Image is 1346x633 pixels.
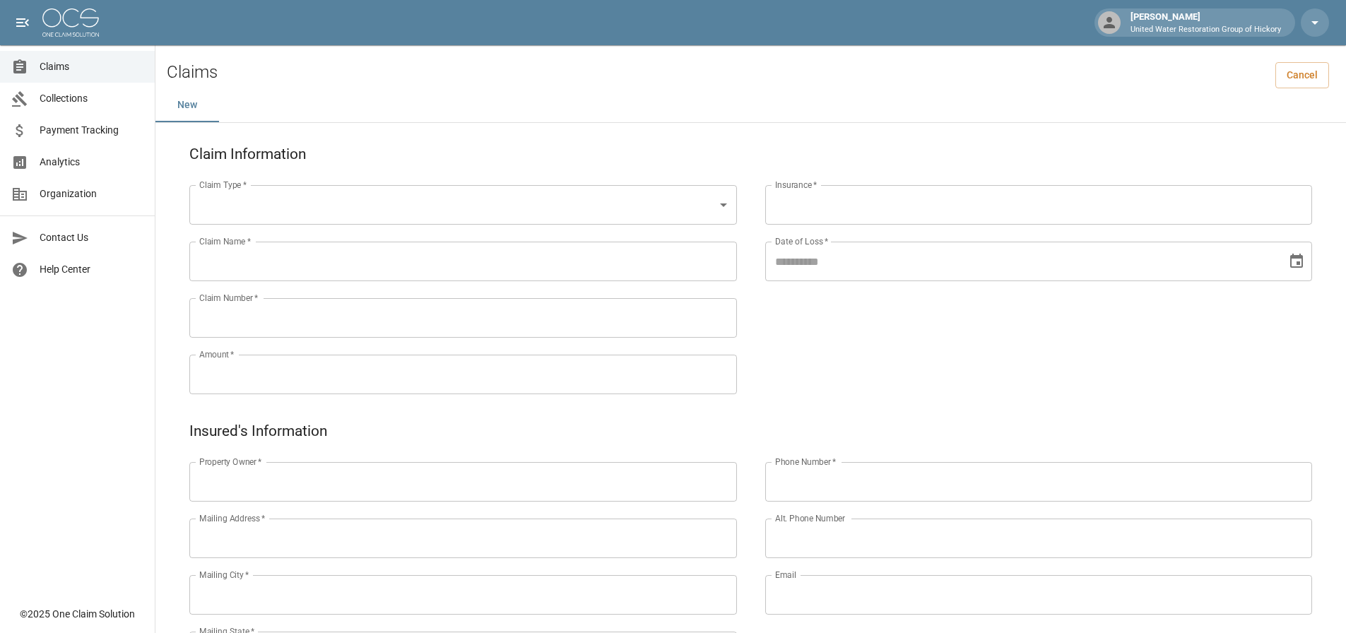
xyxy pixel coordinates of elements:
label: Property Owner [199,456,262,468]
label: Date of Loss [775,235,828,247]
label: Amount [199,348,235,360]
label: Insurance [775,179,817,191]
label: Claim Type [199,179,247,191]
label: Claim Name [199,235,251,247]
label: Email [775,569,796,581]
div: dynamic tabs [155,88,1346,122]
h2: Claims [167,62,218,83]
span: Help Center [40,262,143,277]
label: Mailing City [199,569,249,581]
p: United Water Restoration Group of Hickory [1130,24,1281,36]
span: Analytics [40,155,143,170]
span: Collections [40,91,143,106]
div: © 2025 One Claim Solution [20,607,135,621]
div: [PERSON_NAME] [1125,10,1287,35]
span: Organization [40,187,143,201]
label: Mailing Address [199,512,265,524]
button: open drawer [8,8,37,37]
button: New [155,88,219,122]
span: Claims [40,59,143,74]
label: Phone Number [775,456,836,468]
label: Alt. Phone Number [775,512,845,524]
span: Contact Us [40,230,143,245]
button: Choose date [1282,247,1311,276]
span: Payment Tracking [40,123,143,138]
label: Claim Number [199,292,258,304]
img: ocs-logo-white-transparent.png [42,8,99,37]
a: Cancel [1275,62,1329,88]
